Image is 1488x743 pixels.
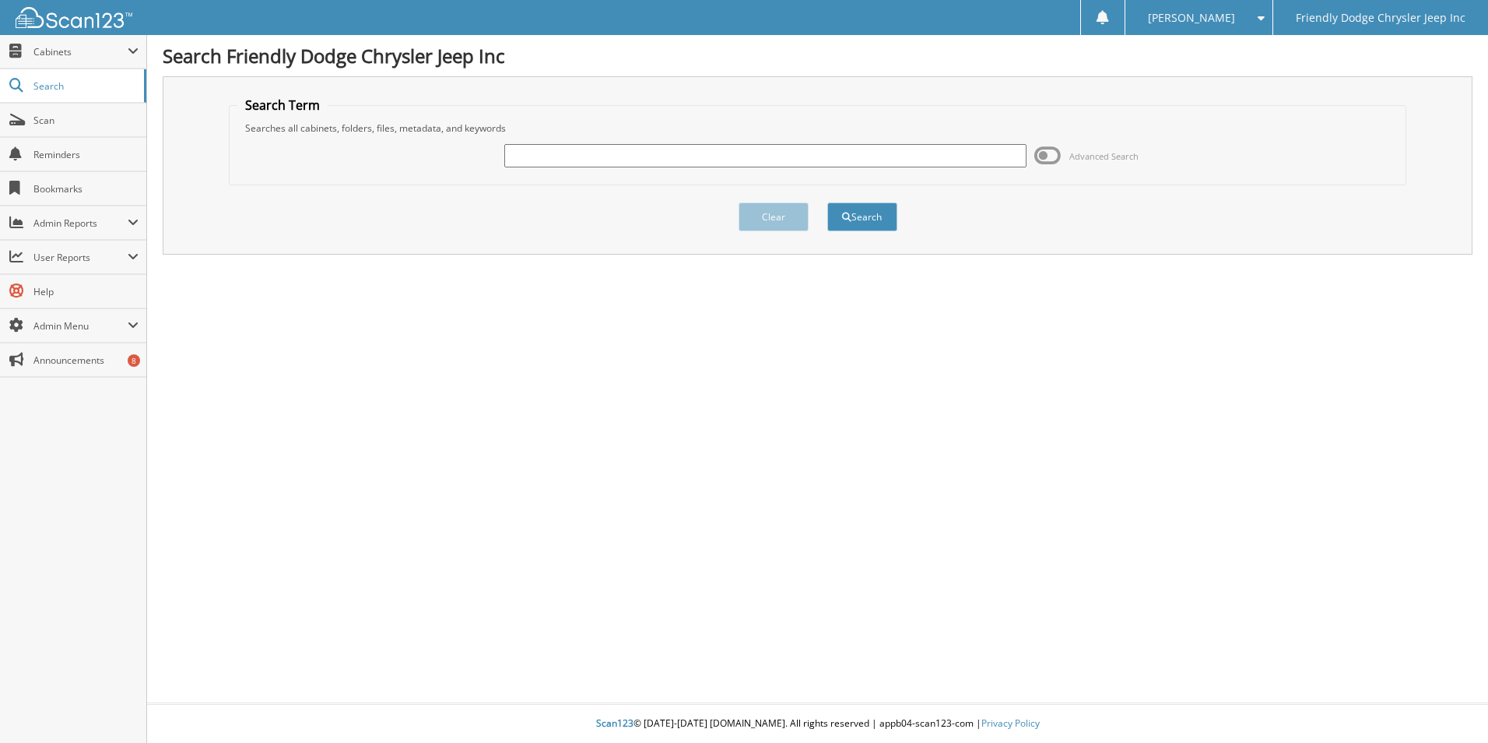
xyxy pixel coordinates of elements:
[1296,13,1465,23] span: Friendly Dodge Chrysler Jeep Inc
[827,202,897,231] button: Search
[739,202,809,231] button: Clear
[33,79,136,93] span: Search
[237,121,1398,135] div: Searches all cabinets, folders, files, metadata, and keywords
[33,251,128,264] span: User Reports
[1069,150,1139,162] span: Advanced Search
[33,148,139,161] span: Reminders
[128,354,140,367] div: 8
[33,217,128,230] span: Admin Reports
[163,43,1472,69] h1: Search Friendly Dodge Chrysler Jeep Inc
[33,182,139,195] span: Bookmarks
[147,705,1488,743] div: © [DATE]-[DATE] [DOMAIN_NAME]. All rights reserved | appb04-scan123-com |
[596,717,633,730] span: Scan123
[33,45,128,58] span: Cabinets
[33,319,128,333] span: Admin Menu
[33,354,139,367] span: Announcements
[237,97,328,114] legend: Search Term
[33,114,139,127] span: Scan
[1148,13,1235,23] span: [PERSON_NAME]
[33,285,139,298] span: Help
[981,717,1040,730] a: Privacy Policy
[16,7,132,28] img: scan123-logo-white.svg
